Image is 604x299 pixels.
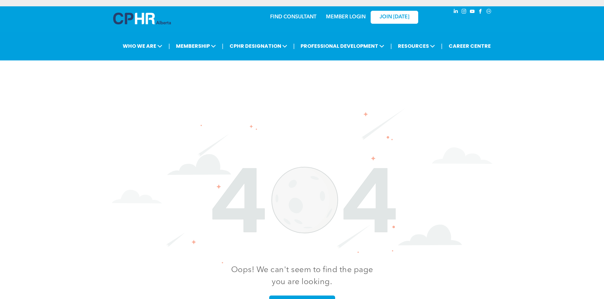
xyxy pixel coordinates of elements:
[222,40,224,53] li: |
[112,108,492,264] img: The number 404 is surrounded by clouds and stars on a white background.
[469,8,476,16] a: youtube
[452,8,459,16] a: linkedin
[299,40,386,52] span: PROFESSIONAL DEVELOPMENT
[326,15,366,20] a: MEMBER LOGIN
[447,40,493,52] a: CAREER CENTRE
[168,40,170,53] li: |
[293,40,295,53] li: |
[228,40,289,52] span: CPHR DESIGNATION
[485,8,492,16] a: Social network
[121,40,164,52] span: WHO WE ARE
[113,13,171,24] img: A blue and white logo for cp alberta
[174,40,218,52] span: MEMBERSHIP
[390,40,392,53] li: |
[441,40,443,53] li: |
[380,14,409,20] span: JOIN [DATE]
[231,266,373,286] span: Oops! We can't seem to find the page you are looking.
[371,11,418,24] a: JOIN [DATE]
[461,8,468,16] a: instagram
[270,15,316,20] a: FIND CONSULTANT
[477,8,484,16] a: facebook
[396,40,437,52] span: RESOURCES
